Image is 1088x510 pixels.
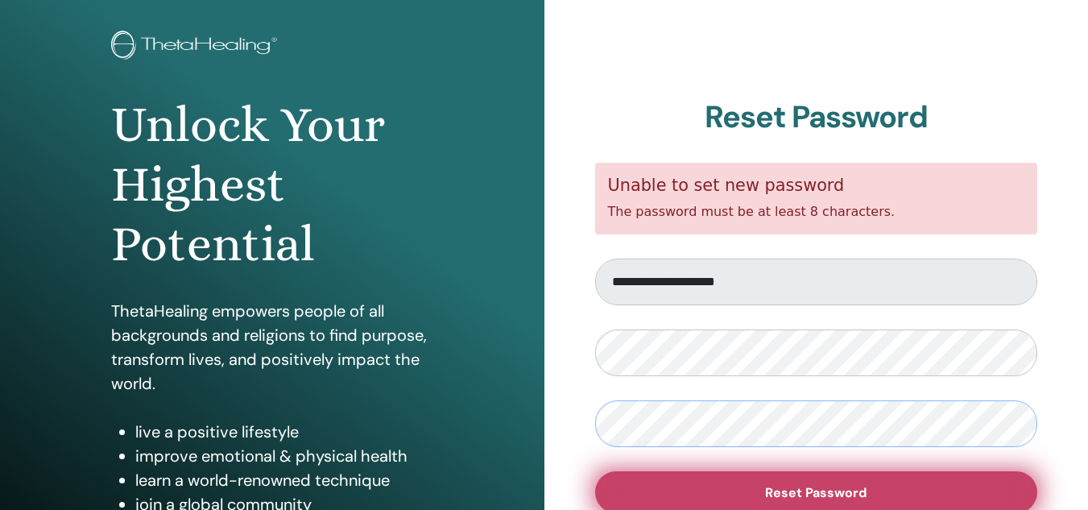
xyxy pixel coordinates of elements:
[111,299,433,396] p: ThetaHealing empowers people of all backgrounds and religions to find purpose, transform lives, a...
[135,444,433,468] li: improve emotional & physical health
[595,99,1038,136] h2: Reset Password
[135,468,433,492] li: learn a world-renowned technique
[765,484,867,501] span: Reset Password
[135,420,433,444] li: live a positive lifestyle
[595,163,1038,234] div: The password must be at least 8 characters.
[608,176,1025,196] h5: Unable to set new password
[111,95,433,275] h1: Unlock Your Highest Potential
